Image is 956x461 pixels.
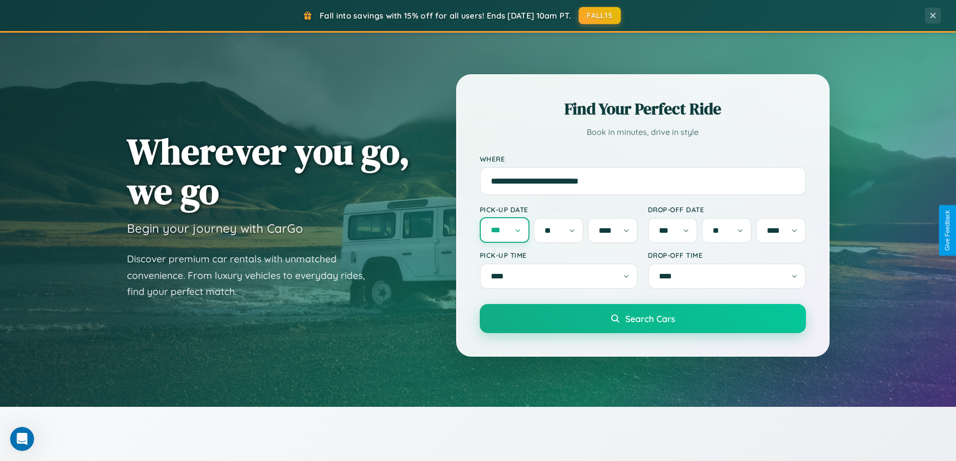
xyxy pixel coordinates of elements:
[320,11,571,21] span: Fall into savings with 15% off for all users! Ends [DATE] 10am PT.
[127,131,410,211] h1: Wherever you go, we go
[480,251,638,259] label: Pick-up Time
[625,313,675,324] span: Search Cars
[10,427,34,451] iframe: Intercom live chat
[579,7,621,24] button: FALL15
[944,210,951,251] div: Give Feedback
[480,125,806,139] p: Book in minutes, drive in style
[648,251,806,259] label: Drop-off Time
[480,304,806,333] button: Search Cars
[480,155,806,163] label: Where
[480,98,806,120] h2: Find Your Perfect Ride
[648,205,806,214] label: Drop-off Date
[480,205,638,214] label: Pick-up Date
[127,251,378,300] p: Discover premium car rentals with unmatched convenience. From luxury vehicles to everyday rides, ...
[127,221,303,236] h3: Begin your journey with CarGo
